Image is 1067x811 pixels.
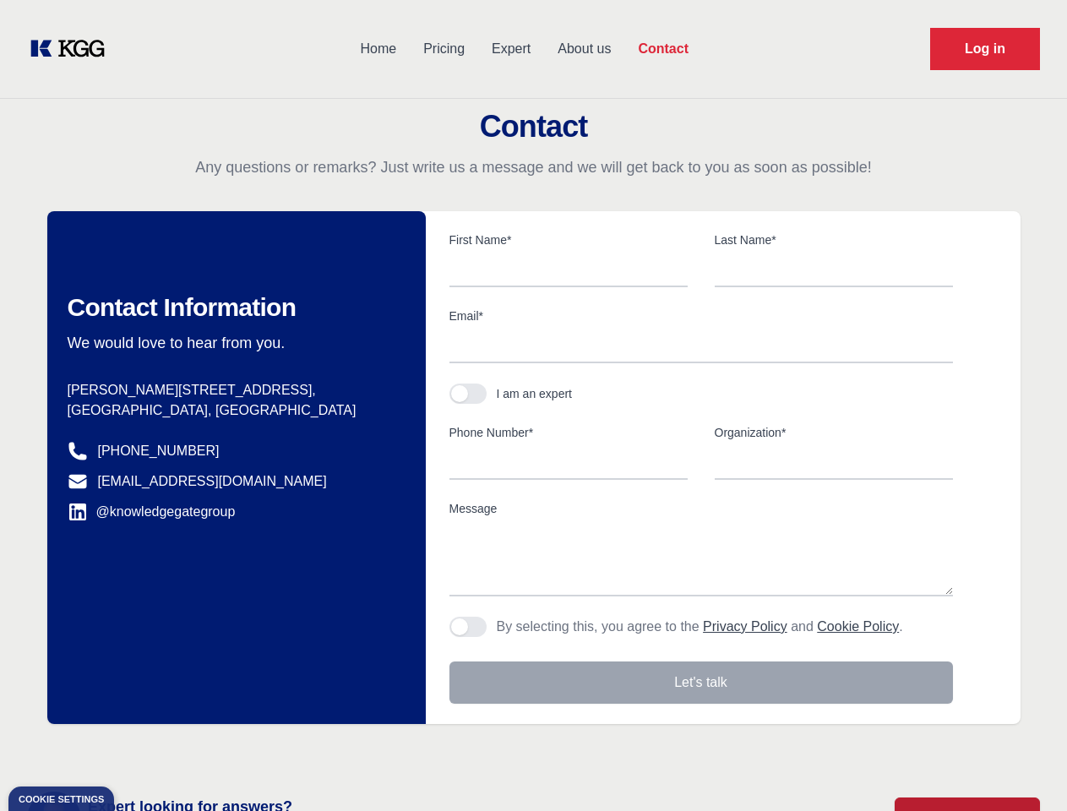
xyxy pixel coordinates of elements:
a: Contact [624,27,702,71]
a: Request Demo [930,28,1040,70]
label: Last Name* [715,231,953,248]
p: [PERSON_NAME][STREET_ADDRESS], [68,380,399,400]
h2: Contact Information [68,292,399,323]
a: Pricing [410,27,478,71]
button: Let's talk [449,661,953,704]
a: [PHONE_NUMBER] [98,441,220,461]
p: We would love to hear from you. [68,333,399,353]
label: Organization* [715,424,953,441]
a: @knowledgegategroup [68,502,236,522]
a: Expert [478,27,544,71]
label: Phone Number* [449,424,688,441]
iframe: Chat Widget [983,730,1067,811]
div: Cookie settings [19,795,104,804]
p: Any questions or remarks? Just write us a message and we will get back to you as soon as possible! [20,157,1047,177]
label: Message [449,500,953,517]
a: Home [346,27,410,71]
p: By selecting this, you agree to the and . [497,617,903,637]
a: [EMAIL_ADDRESS][DOMAIN_NAME] [98,471,327,492]
a: Privacy Policy [703,619,787,634]
label: Email* [449,308,953,324]
a: KOL Knowledge Platform: Talk to Key External Experts (KEE) [27,35,118,63]
a: About us [544,27,624,71]
h2: Contact [20,110,1047,144]
a: Cookie Policy [817,619,899,634]
p: [GEOGRAPHIC_DATA], [GEOGRAPHIC_DATA] [68,400,399,421]
label: First Name* [449,231,688,248]
div: I am an expert [497,385,573,402]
